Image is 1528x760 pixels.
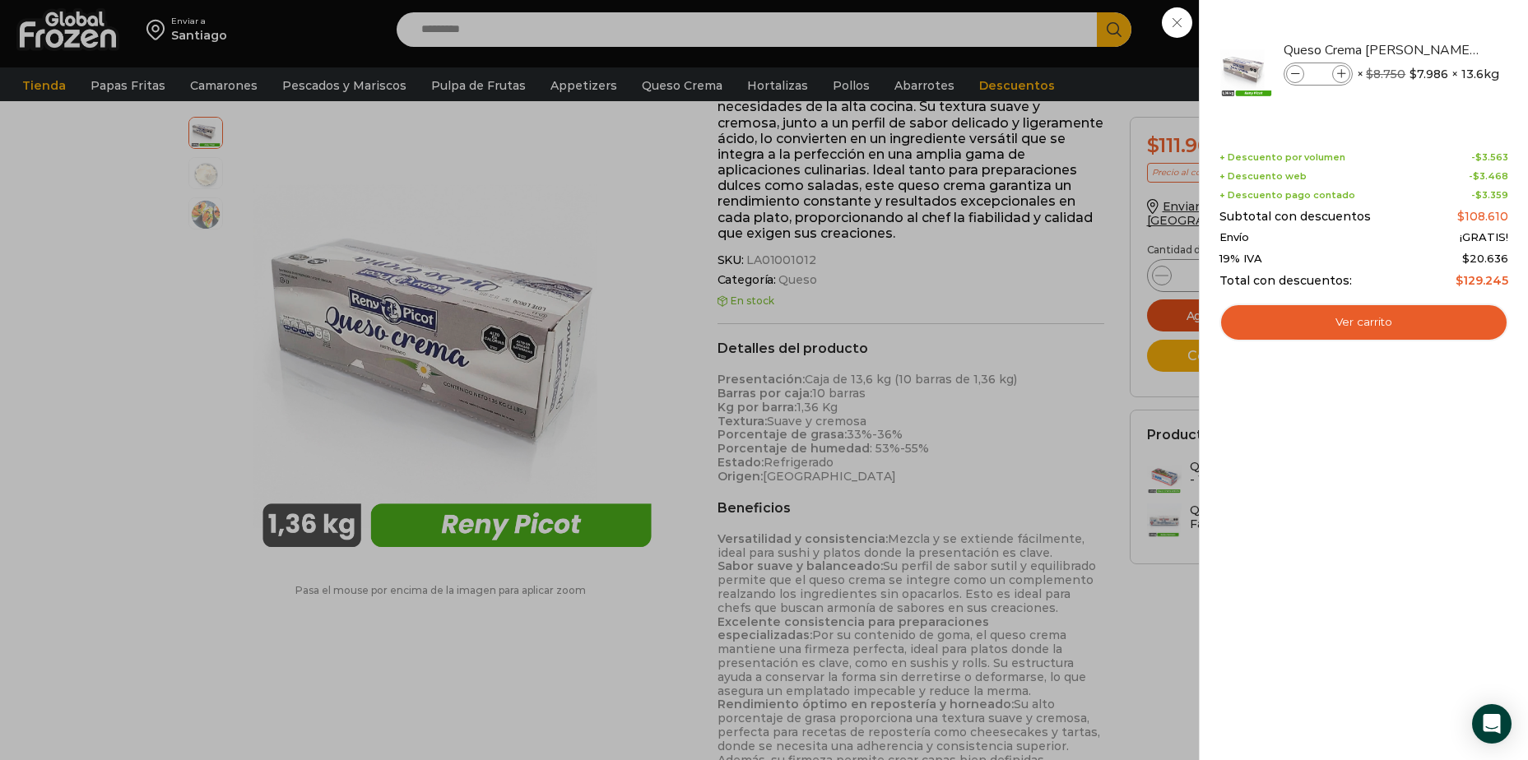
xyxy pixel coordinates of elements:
[1410,66,1448,82] bdi: 7.986
[1410,66,1417,82] span: $
[1284,41,1479,59] a: Queso Crema [PERSON_NAME] 1,36 kg - Caja 13,6 kg
[1473,170,1508,182] bdi: 3.468
[1472,704,1512,744] div: Open Intercom Messenger
[1460,231,1508,244] span: ¡GRATIS!
[1469,171,1508,182] span: -
[1219,210,1371,224] span: Subtotal con descuentos
[1306,65,1331,83] input: Product quantity
[1462,252,1470,265] span: $
[1475,151,1508,163] bdi: 3.563
[1219,231,1249,244] span: Envío
[1366,67,1405,81] bdi: 8.750
[1456,273,1508,288] bdi: 129.245
[1219,253,1262,266] span: 19% IVA
[1475,189,1482,201] span: $
[1475,151,1482,163] span: $
[1219,304,1508,341] a: Ver carrito
[1471,152,1508,163] span: -
[1457,209,1508,224] bdi: 108.610
[1366,67,1373,81] span: $
[1219,274,1352,288] span: Total con descuentos:
[1219,190,1355,201] span: + Descuento pago contado
[1471,190,1508,201] span: -
[1357,63,1499,86] span: × × 13.6kg
[1219,152,1345,163] span: + Descuento por volumen
[1473,170,1479,182] span: $
[1475,189,1508,201] bdi: 3.359
[1456,273,1463,288] span: $
[1457,209,1465,224] span: $
[1462,252,1508,265] span: 20.636
[1219,171,1307,182] span: + Descuento web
